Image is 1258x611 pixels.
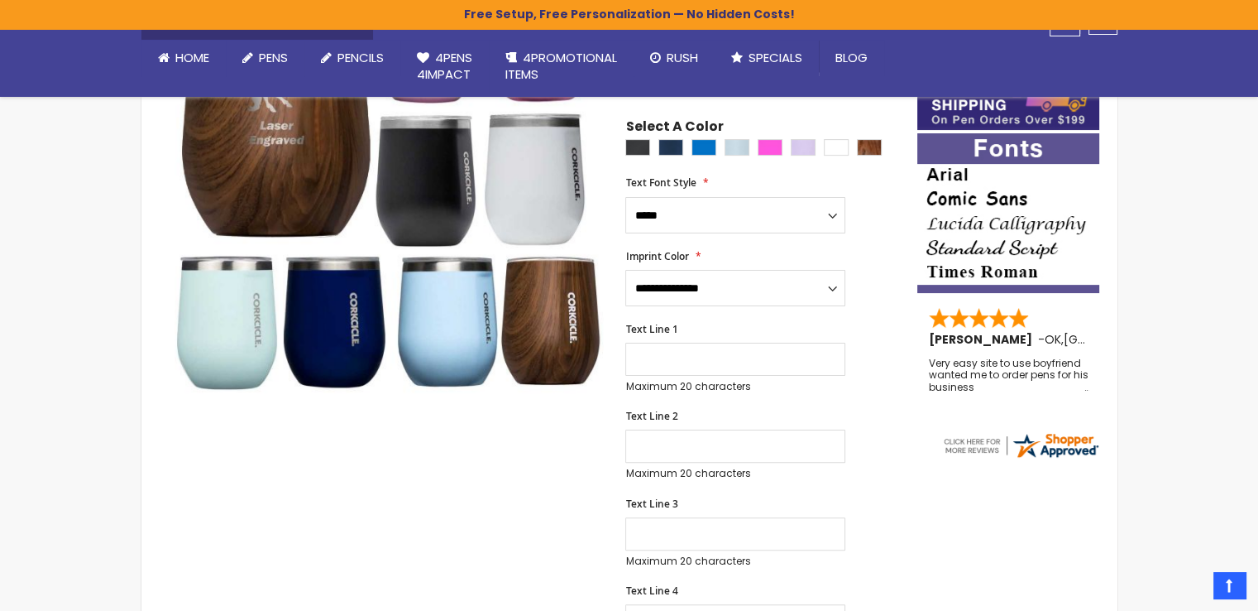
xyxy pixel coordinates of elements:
[625,118,723,140] span: Select A Color
[1045,331,1061,348] span: OK
[625,380,845,393] p: Maximum 20 characters
[941,450,1100,464] a: 4pens.com certificate URL
[400,40,489,94] a: 4Pens4impact
[625,176,696,190] span: Text Font Style
[625,555,845,568] p: Maximum 20 characters
[337,49,384,66] span: Pencils
[417,49,472,83] span: 4Pens 4impact
[1038,331,1185,348] span: - ,
[625,322,677,336] span: Text Line 1
[715,40,819,76] a: Specials
[667,49,698,66] span: Rush
[758,139,782,156] div: Pink
[749,49,802,66] span: Specials
[1122,566,1258,611] iframe: Google Customer Reviews
[791,139,816,156] div: Orchid
[625,497,677,511] span: Text Line 3
[658,139,683,156] div: Midnight Blue
[304,40,400,76] a: Pencils
[625,139,650,156] div: Matte Black
[634,40,715,76] a: Rush
[929,358,1089,393] div: Very easy site to use boyfriend wanted me to order pens for his business
[489,40,634,94] a: 4PROMOTIONALITEMS
[259,49,288,66] span: Pens
[725,139,749,156] div: Powder Blue
[857,139,882,156] div: Walnut Brown
[625,249,688,263] span: Imprint Color
[819,40,884,76] a: Blog
[917,70,1099,130] img: Free shipping on orders over $199
[175,49,209,66] span: Home
[625,584,677,598] span: Text Line 4
[1064,331,1185,348] span: [GEOGRAPHIC_DATA]
[691,139,716,156] div: Blue Light
[625,409,677,423] span: Text Line 2
[917,133,1099,293] img: font-personalization-examples
[141,40,226,76] a: Home
[835,49,868,66] span: Blog
[941,431,1100,460] img: 4pens.com widget logo
[226,40,304,76] a: Pens
[505,49,617,83] span: 4PROMOTIONAL ITEMS
[625,467,845,480] p: Maximum 20 characters
[929,331,1038,348] span: [PERSON_NAME]
[824,139,849,156] div: White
